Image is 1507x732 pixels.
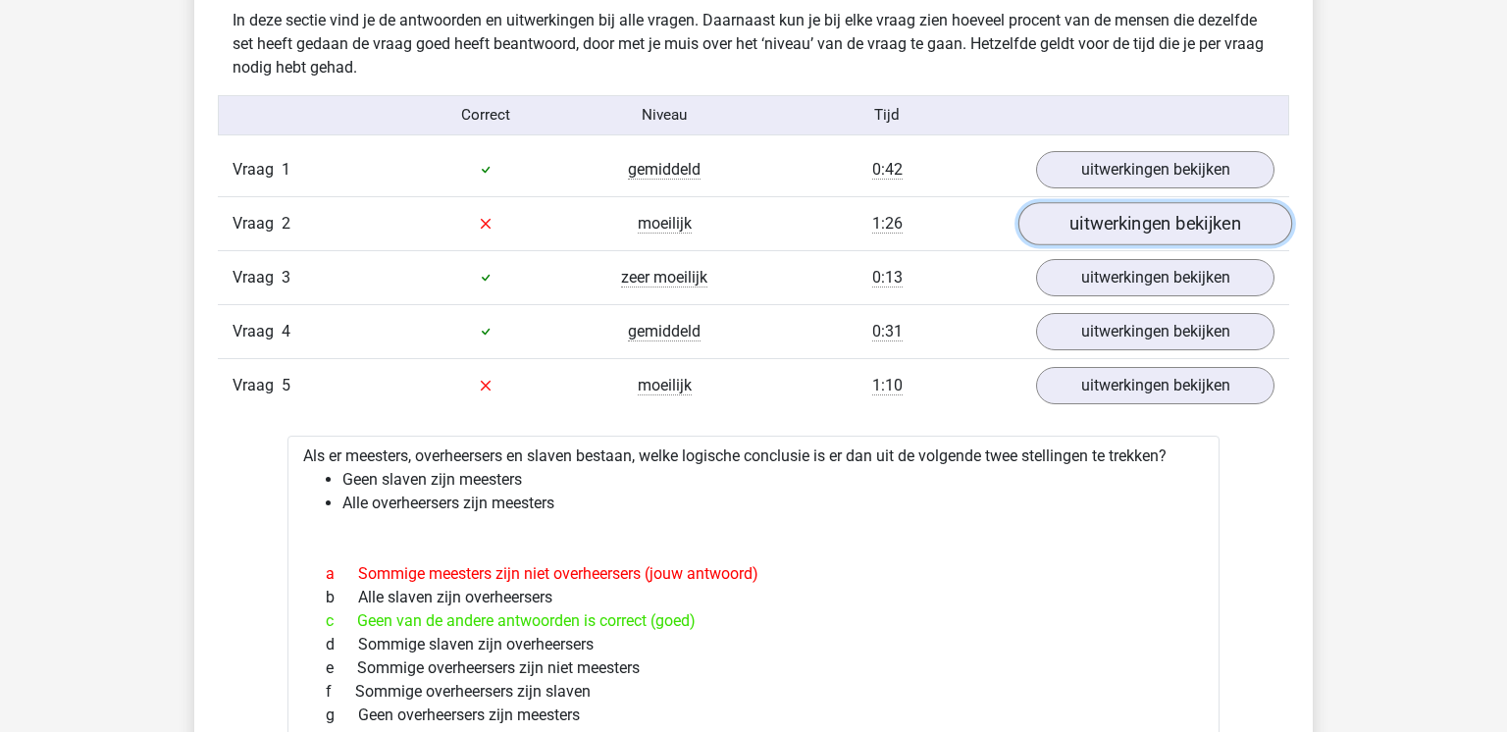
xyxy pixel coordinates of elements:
[628,160,701,180] span: gemiddeld
[326,704,358,727] span: g
[638,376,692,395] span: moeilijk
[621,268,707,288] span: zeer moeilijk
[233,266,282,289] span: Vraag
[282,322,290,340] span: 4
[397,104,576,127] div: Correct
[311,680,1196,704] div: Sommige overheersers zijn slaven
[282,214,290,233] span: 2
[1036,151,1274,188] a: uitwerkingen bekijken
[326,633,358,656] span: d
[1018,202,1292,245] a: uitwerkingen bekijken
[311,586,1196,609] div: Alle slaven zijn overheersers
[1036,259,1274,296] a: uitwerkingen bekijken
[342,492,1204,515] li: Alle overheersers zijn meesters
[311,656,1196,680] div: Sommige overheersers zijn niet meesters
[233,212,282,235] span: Vraag
[326,609,357,633] span: c
[282,376,290,394] span: 5
[233,320,282,343] span: Vraag
[628,322,701,341] span: gemiddeld
[326,656,357,680] span: e
[326,562,358,586] span: a
[342,468,1204,492] li: Geen slaven zijn meesters
[282,160,290,179] span: 1
[872,214,903,234] span: 1:26
[218,9,1289,79] div: In deze sectie vind je de antwoorden en uitwerkingen bij alle vragen. Daarnaast kun je bij elke v...
[1036,313,1274,350] a: uitwerkingen bekijken
[872,268,903,288] span: 0:13
[311,704,1196,727] div: Geen overheersers zijn meesters
[282,268,290,287] span: 3
[872,322,903,341] span: 0:31
[872,160,903,180] span: 0:42
[638,214,692,234] span: moeilijk
[233,374,282,397] span: Vraag
[326,586,358,609] span: b
[753,104,1021,127] div: Tijd
[1036,367,1274,404] a: uitwerkingen bekijken
[311,609,1196,633] div: Geen van de andere antwoorden is correct (goed)
[872,376,903,395] span: 1:10
[311,562,1196,586] div: Sommige meesters zijn niet overheersers (jouw antwoord)
[575,104,753,127] div: Niveau
[311,633,1196,656] div: Sommige slaven zijn overheersers
[233,158,282,182] span: Vraag
[326,680,355,704] span: f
